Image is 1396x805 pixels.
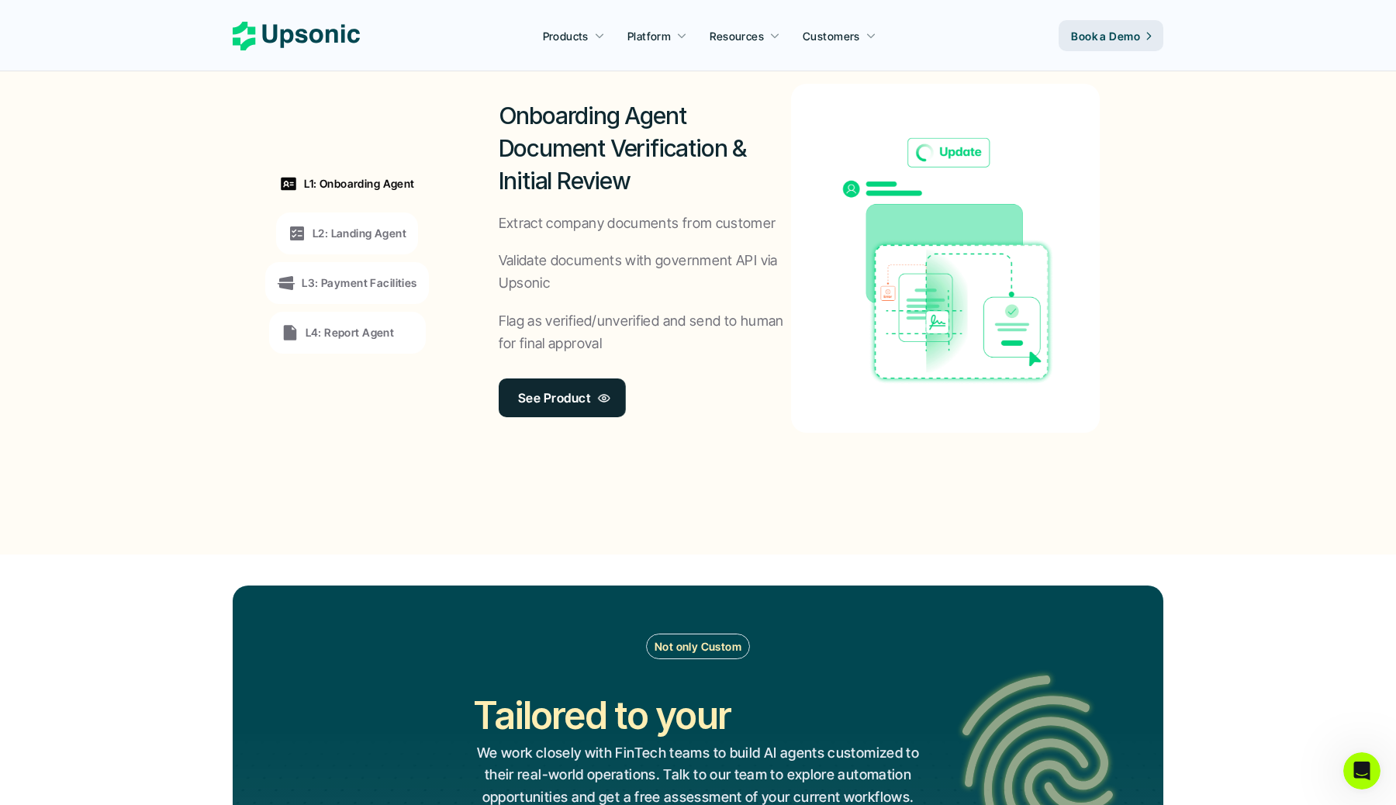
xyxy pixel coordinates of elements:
[1059,20,1163,51] a: Book a Demo
[710,28,764,44] p: Resources
[1343,752,1380,789] iframe: Intercom live chat
[499,212,776,235] p: Extract company documents from customer
[499,378,626,417] a: See Product
[313,225,406,241] p: L2: Landing Agent
[518,386,590,409] p: See Product
[1071,28,1140,44] p: Book a Demo
[302,275,416,291] p: L3: Payment Facilities
[473,689,730,741] h2: Tailored to your
[499,310,792,355] p: Flag as verified/unverified and send to human for final approval
[499,250,792,295] p: Validate documents with government API via Upsonic
[304,175,414,192] p: L1: Onboarding Agent
[655,638,741,655] p: Not only Custom
[499,99,792,197] h2: Onboarding Agent Document Verification & Initial Review
[627,28,671,44] p: Platform
[534,22,614,50] a: Products
[543,28,589,44] p: Products
[306,324,395,340] p: L4: Report Agent
[803,28,860,44] p: Customers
